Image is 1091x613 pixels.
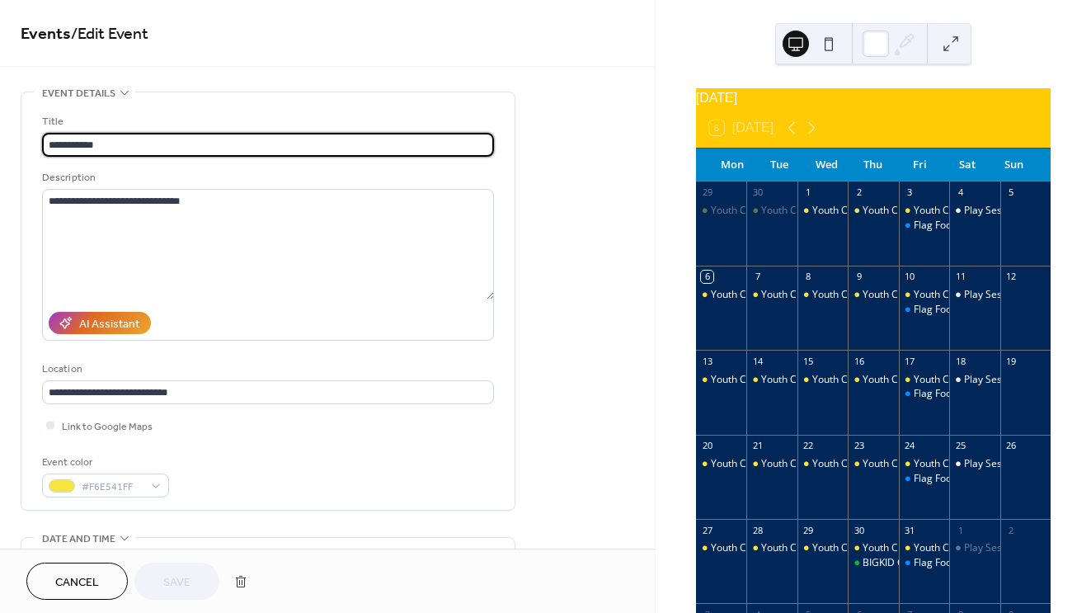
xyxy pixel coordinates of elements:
[812,288,862,302] div: Youth Club
[797,457,848,471] div: Youth Club
[55,574,99,592] span: Cancel
[812,541,862,555] div: Youth Club
[1005,355,1018,367] div: 19
[899,303,949,317] div: Flag Football
[709,149,756,182] div: Mon
[914,204,963,218] div: Youth Club
[914,457,963,471] div: Youth Club
[802,440,815,452] div: 22
[848,541,898,555] div: Youth Club
[42,530,115,548] span: Date and time
[701,524,713,536] div: 27
[914,373,963,387] div: Youth Club
[49,312,151,334] button: AI Assistant
[802,524,815,536] div: 29
[863,204,912,218] div: Youth Club
[904,355,916,367] div: 17
[42,113,491,130] div: Title
[26,563,128,600] button: Cancel
[761,204,811,218] div: Youth Club
[904,524,916,536] div: 31
[802,355,815,367] div: 15
[848,556,898,570] div: BIGKID Cook off
[746,541,797,555] div: Youth Club
[954,440,966,452] div: 25
[853,186,865,199] div: 2
[711,204,760,218] div: Youth Club
[954,524,966,536] div: 1
[746,204,797,218] div: Youth Club
[914,556,971,570] div: Flag Football
[1005,186,1018,199] div: 5
[802,186,815,199] div: 1
[949,288,999,302] div: Play Session
[853,355,865,367] div: 16
[899,387,949,401] div: Flag Football
[954,271,966,283] div: 11
[696,288,746,302] div: Youth Club
[853,440,865,452] div: 23
[701,271,713,283] div: 6
[896,149,943,182] div: Fri
[848,373,898,387] div: Youth Club
[746,457,797,471] div: Youth Club
[899,541,949,555] div: Youth Club
[803,149,850,182] div: Wed
[797,204,848,218] div: Youth Club
[848,288,898,302] div: Youth Club
[761,373,811,387] div: Youth Club
[761,288,811,302] div: Youth Club
[42,169,491,186] div: Description
[696,457,746,471] div: Youth Club
[863,541,912,555] div: Youth Club
[899,457,949,471] div: Youth Club
[761,457,811,471] div: Youth Club
[21,18,71,50] a: Events
[701,440,713,452] div: 20
[696,88,1051,108] div: [DATE]
[914,472,971,486] div: Flag Football
[899,204,949,218] div: Youth Club
[863,556,935,570] div: BIGKID Cook off
[853,271,865,283] div: 9
[899,472,949,486] div: Flag Football
[701,355,713,367] div: 13
[42,361,491,378] div: Location
[797,288,848,302] div: Youth Club
[914,219,971,233] div: Flag Football
[899,373,949,387] div: Youth Club
[696,373,746,387] div: Youth Club
[914,303,971,317] div: Flag Football
[701,186,713,199] div: 29
[751,440,764,452] div: 21
[899,556,949,570] div: Flag Football
[863,373,912,387] div: Youth Club
[711,457,760,471] div: Youth Club
[964,288,1021,302] div: Play Session
[711,373,760,387] div: Youth Club
[964,541,1021,555] div: Play Session
[954,186,966,199] div: 4
[696,541,746,555] div: Youth Club
[62,418,153,436] span: Link to Google Maps
[812,457,862,471] div: Youth Club
[751,524,764,536] div: 28
[82,479,143,496] span: #F6E541FF
[848,204,898,218] div: Youth Club
[863,457,912,471] div: Youth Club
[853,524,865,536] div: 30
[914,288,963,302] div: Youth Club
[964,457,1021,471] div: Play Session
[863,288,912,302] div: Youth Club
[949,541,999,555] div: Play Session
[756,149,803,182] div: Tue
[904,271,916,283] div: 10
[711,541,760,555] div: Youth Club
[990,149,1037,182] div: Sun
[42,85,115,102] span: Event details
[899,288,949,302] div: Youth Club
[949,204,999,218] div: Play Session
[71,18,148,50] span: / Edit Event
[746,373,797,387] div: Youth Club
